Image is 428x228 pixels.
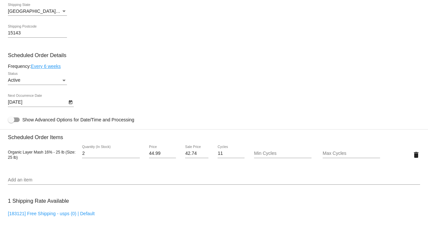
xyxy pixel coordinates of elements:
span: Active [8,77,20,83]
h3: 1 Shipping Rate Available [8,194,69,208]
mat-select: Shipping State [8,9,67,14]
div: Frequency: [8,64,420,69]
span: Show Advanced Options for Date/Time and Processing [22,116,134,123]
button: Open calendar [67,98,74,105]
a: [183121] Free Shipping - usps (0) | Default [8,211,95,216]
input: Shipping Postcode [8,31,67,36]
mat-select: Status [8,78,67,83]
input: Add an item [8,177,420,183]
input: Next Occurrence Date [8,100,67,105]
input: Min Cycles [254,151,311,156]
span: Organic Layer Mash 16% - 25 lb (Size: 25 lb) [8,150,75,160]
span: [GEOGRAPHIC_DATA] | [US_STATE] [8,9,85,14]
input: Quantity (In Stock) [82,151,139,156]
a: Every 6 weeks [31,64,61,69]
h3: Scheduled Order Details [8,52,420,58]
h3: Scheduled Order Items [8,129,420,140]
mat-icon: delete [412,151,420,159]
input: Max Cycles [323,151,380,156]
input: Sale Price [185,151,208,156]
input: Price [149,151,176,156]
input: Cycles [218,151,245,156]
